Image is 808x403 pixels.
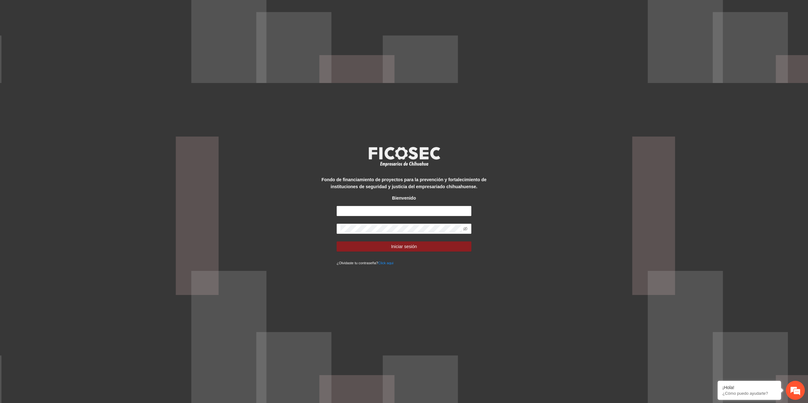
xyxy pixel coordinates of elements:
strong: Fondo de financiamiento de proyectos para la prevención y fortalecimiento de instituciones de seg... [321,177,486,189]
img: logo [365,145,444,168]
a: Click aqui [378,261,394,265]
div: ¡Hola! [722,385,776,390]
button: Iniciar sesión [337,241,471,252]
small: ¿Olvidaste tu contraseña? [337,261,393,265]
p: ¿Cómo puedo ayudarte? [722,391,776,396]
span: eye-invisible [463,227,468,231]
strong: Bienvenido [392,195,416,201]
span: Iniciar sesión [391,243,417,250]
